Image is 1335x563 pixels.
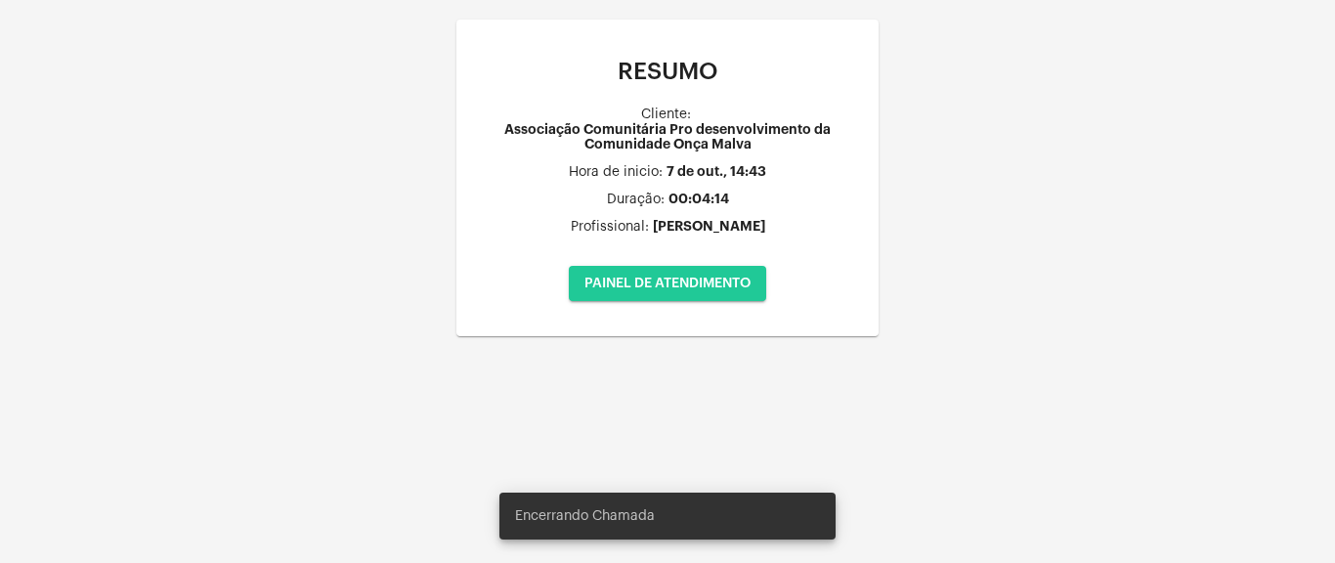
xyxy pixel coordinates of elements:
div: Duração: [607,193,665,207]
div: [PERSON_NAME] [653,219,765,234]
span: PAINEL DE ATENDIMENTO [584,277,751,290]
div: Hora de inicio: [569,165,663,180]
span: Encerrando Chamada [515,506,655,526]
div: Associação Comunitária Pro desenvolvimento da Comunidade Onça Malva [472,122,863,152]
div: 00:04:14 [668,192,729,206]
div: 7 de out., 14:43 [667,164,766,179]
div: Cliente: [641,108,691,122]
div: Profissional: [571,220,649,235]
button: PAINEL DE ATENDIMENTO [569,266,766,301]
p: RESUMO [472,59,863,84]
